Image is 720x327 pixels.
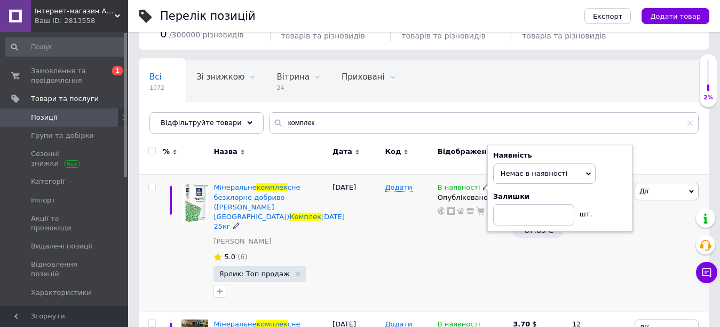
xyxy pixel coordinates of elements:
[31,177,65,186] span: Категорії
[256,183,287,191] span: комплек
[31,94,99,104] span: Товари та послуги
[639,187,648,195] span: Дії
[574,204,596,219] div: шт.
[31,242,92,251] span: Видалені позиції
[385,183,412,192] span: Додати
[438,147,496,157] span: Відображення
[213,183,300,221] span: сне безхлорне добриво ([PERSON_NAME][GEOGRAPHIC_DATA])
[213,147,237,157] span: Назва
[522,32,606,40] span: товарів та різновидів
[525,215,554,235] span: 4.91%, 87.89 ₴
[31,149,99,168] span: Сезонні знижки
[31,131,94,141] span: Групи та добірки
[163,147,170,157] span: %
[224,253,235,261] span: 5.0
[501,169,567,177] span: Немає в наявності
[584,8,631,24] button: Експорт
[31,196,56,205] span: Імпорт
[650,12,701,20] span: Додати товар
[5,37,126,57] input: Пошук
[213,237,271,246] a: [PERSON_NAME]
[493,151,627,160] div: Наявність
[219,270,289,277] span: Ярлик: Топ продаж
[642,8,709,24] button: Додати товар
[112,66,123,75] span: 1
[401,32,485,40] span: товарів та різновидів
[35,16,128,26] div: Ваш ID: 2813558
[566,175,632,312] div: 188
[333,147,352,157] span: Дата
[149,84,164,92] span: 1072
[330,175,382,312] div: [DATE]
[213,183,344,230] a: Мінеральнекомплексне безхлорне добриво ([PERSON_NAME][GEOGRAPHIC_DATA])Комплек[DATE] 25кг
[438,183,480,194] span: В наявності
[169,30,244,39] span: / 300000 різновидів
[593,12,623,20] span: Експорт
[161,119,242,127] span: Відфільтруйте товари
[149,113,205,122] span: Опубліковані
[160,11,256,22] div: Перелік позицій
[31,260,99,279] span: Відновлення позицій
[196,72,244,82] span: Зі знижкою
[342,72,385,82] span: Приховані
[31,66,99,85] span: Замовлення та повідомлення
[35,6,115,16] span: Інтернет-магазин Агро Імідж
[493,192,627,201] div: Залишки
[181,183,208,223] img: Мінеральне комплексне безхлорне добриво (Yara Mila Complex) Комплек 12-11-18 25кг
[31,113,57,122] span: Позиції
[31,288,91,298] span: Характеристики
[160,27,167,40] span: 0
[276,72,309,82] span: Вітрина
[700,94,717,102] div: 2%
[438,193,508,203] div: Опубліковано
[238,253,247,261] span: (6)
[696,262,717,283] button: Чат з покупцем
[269,112,699,134] input: Пошук по назві позиції, артикулу і пошуковим запитам
[149,72,162,82] span: Всі
[281,32,365,40] span: товарів та різновидів
[289,213,321,221] span: Комплек
[31,214,99,233] span: Акції та промокоди
[276,84,309,92] span: 24
[213,183,256,191] span: Мінеральне
[385,147,401,157] span: Код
